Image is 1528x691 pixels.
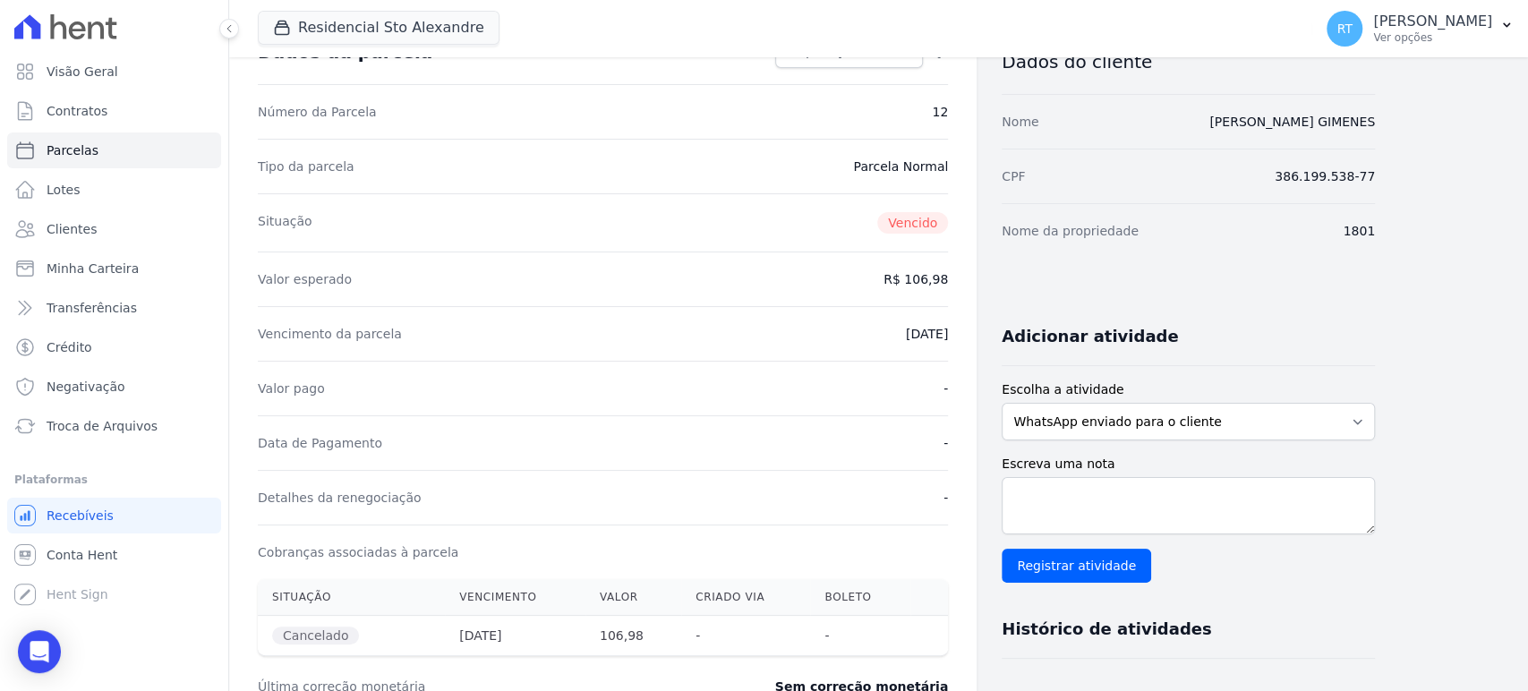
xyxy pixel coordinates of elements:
button: Residencial Sto Alexandre [258,11,499,45]
a: Lotes [7,172,221,208]
a: Crédito [7,329,221,365]
div: Plataformas [14,469,214,491]
span: Crédito [47,338,92,356]
span: Lotes [47,181,81,199]
a: Negativação [7,369,221,405]
a: Minha Carteira [7,251,221,286]
a: Recebíveis [7,498,221,533]
p: Ver opções [1373,30,1492,45]
span: Recebíveis [47,507,114,525]
button: RT [PERSON_NAME] Ver opções [1312,4,1528,54]
p: [PERSON_NAME] [1373,13,1492,30]
span: Negativação [47,378,125,396]
a: Transferências [7,290,221,326]
a: Contratos [7,93,221,129]
span: RT [1336,22,1352,35]
a: Conta Hent [7,537,221,573]
span: Visão Geral [47,63,118,81]
span: Conta Hent [47,546,117,564]
span: Contratos [47,102,107,120]
span: Troca de Arquivos [47,417,158,435]
a: Parcelas [7,132,221,168]
a: Clientes [7,211,221,247]
span: Minha Carteira [47,260,139,277]
a: Visão Geral [7,54,221,90]
span: Transferências [47,299,137,317]
div: Open Intercom Messenger [18,630,61,673]
span: Clientes [47,220,97,238]
span: Parcelas [47,141,98,159]
a: Troca de Arquivos [7,408,221,444]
